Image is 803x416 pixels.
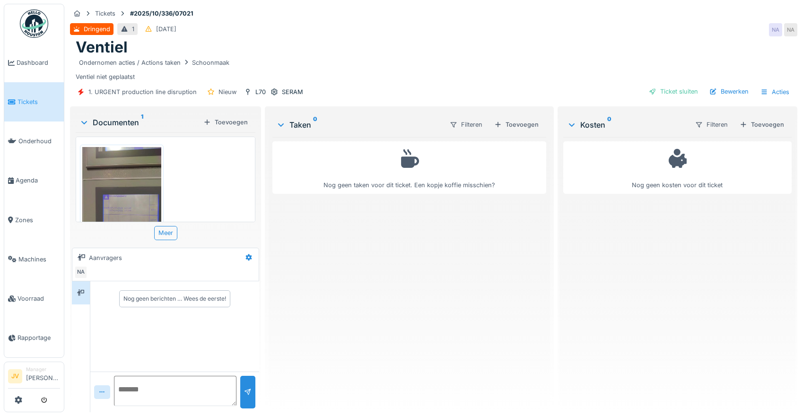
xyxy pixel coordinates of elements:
div: Ticket sluiten [645,85,702,98]
span: Agenda [16,176,60,185]
div: 1 [132,25,134,34]
div: Acties [756,85,794,99]
sup: 1 [141,117,143,128]
div: Taken [276,119,441,130]
div: Dringend [84,25,110,34]
div: Toevoegen [736,118,788,131]
strong: #2025/10/336/07021 [126,9,197,18]
div: Toevoegen [490,118,542,131]
li: [PERSON_NAME] [26,366,60,386]
a: Rapportage [4,318,64,357]
div: Nog geen taken voor dit ticket. Een kopje koffie misschien? [279,146,540,190]
div: Filteren [691,118,732,131]
li: JV [8,369,22,383]
sup: 0 [313,119,317,130]
h1: Ventiel [76,38,128,56]
div: SERAM [282,87,303,96]
span: Zones [15,216,60,225]
div: NA [784,23,797,36]
div: NA [769,23,782,36]
span: Dashboard [17,58,60,67]
div: Bewerken [706,85,752,98]
span: Voorraad [17,294,60,303]
div: Manager [26,366,60,373]
div: Filteren [445,118,487,131]
span: Onderhoud [18,137,60,146]
a: Dashboard [4,43,64,82]
a: Tickets [4,82,64,121]
img: Badge_color-CXgf-gQk.svg [20,9,48,38]
div: Toevoegen [200,116,252,129]
a: Voorraad [4,279,64,318]
a: Onderhoud [4,121,64,161]
div: 1. URGENT production line disruption [88,87,197,96]
div: Meer [154,226,177,240]
img: 6eb10ukeb5xsaol3rnyowaa71l8j [82,147,161,252]
div: L70 [255,87,266,96]
span: Rapportage [17,333,60,342]
div: Documenten [79,117,200,128]
div: Kosten [567,119,687,130]
a: Machines [4,240,64,279]
div: Ventiel niet geplaatst [76,57,792,81]
a: Agenda [4,161,64,200]
sup: 0 [607,119,611,130]
div: Ondernomen acties / Actions taken Schoonmaak [79,58,229,67]
div: NA [74,266,87,279]
div: Nieuw [218,87,236,96]
span: Tickets [17,97,60,106]
div: Nog geen kosten voor dit ticket [569,146,786,190]
div: Nog geen berichten … Wees de eerste! [123,295,226,303]
a: JV Manager[PERSON_NAME] [8,366,60,389]
div: Aanvragers [89,253,122,262]
a: Zones [4,200,64,240]
span: Machines [18,255,60,264]
div: Tickets [95,9,115,18]
div: [DATE] [156,25,176,34]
